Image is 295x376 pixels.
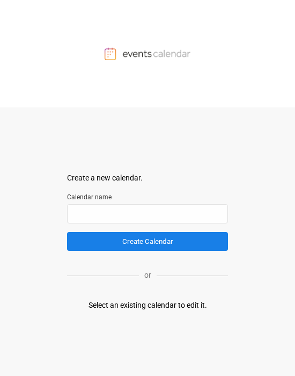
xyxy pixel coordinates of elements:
img: Events Calendar [105,47,190,60]
button: Create Calendar [67,232,228,251]
div: Select an existing calendar to edit it. [88,300,207,311]
div: Create a new calendar. [67,172,228,184]
p: or [139,270,157,281]
label: Calendar name [67,192,228,202]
